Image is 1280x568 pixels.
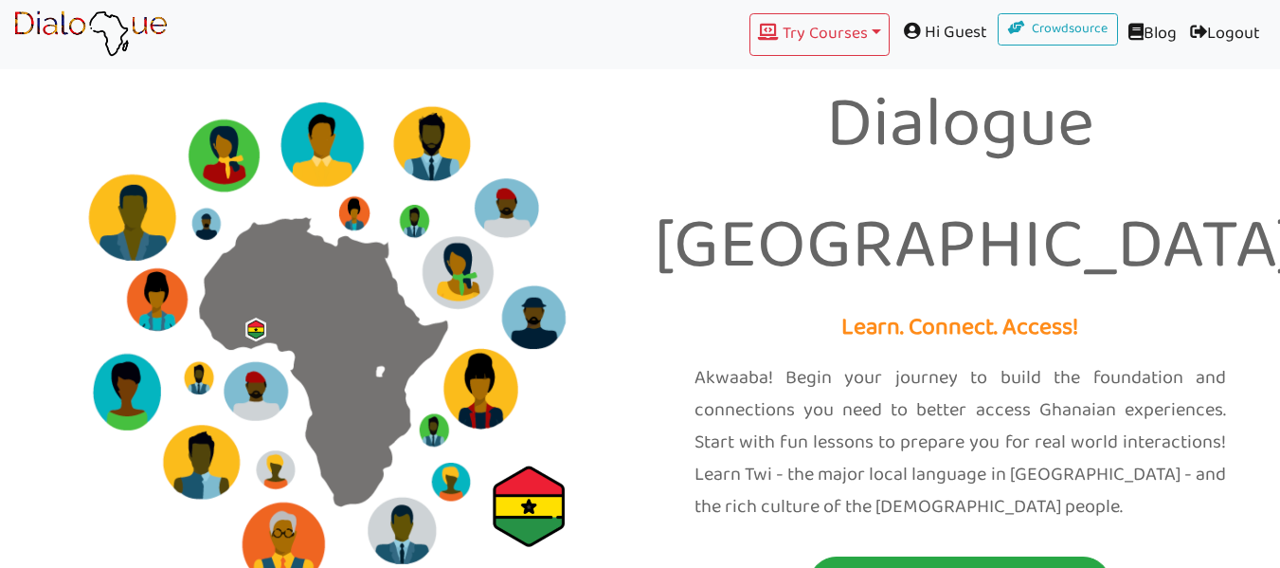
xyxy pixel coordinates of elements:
span: Hi Guest [890,13,998,52]
a: Crowdsource [998,13,1119,46]
button: Try Courses [749,13,890,56]
p: Akwaaba! Begin your journey to build the foundation and connections you need to better access Gha... [694,362,1227,523]
p: Dialogue [GEOGRAPHIC_DATA] [655,66,1267,308]
a: Blog [1118,13,1183,56]
p: Learn. Connect. Access! [655,308,1267,349]
img: learn African language platform app [13,10,168,58]
a: Logout [1183,13,1267,56]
